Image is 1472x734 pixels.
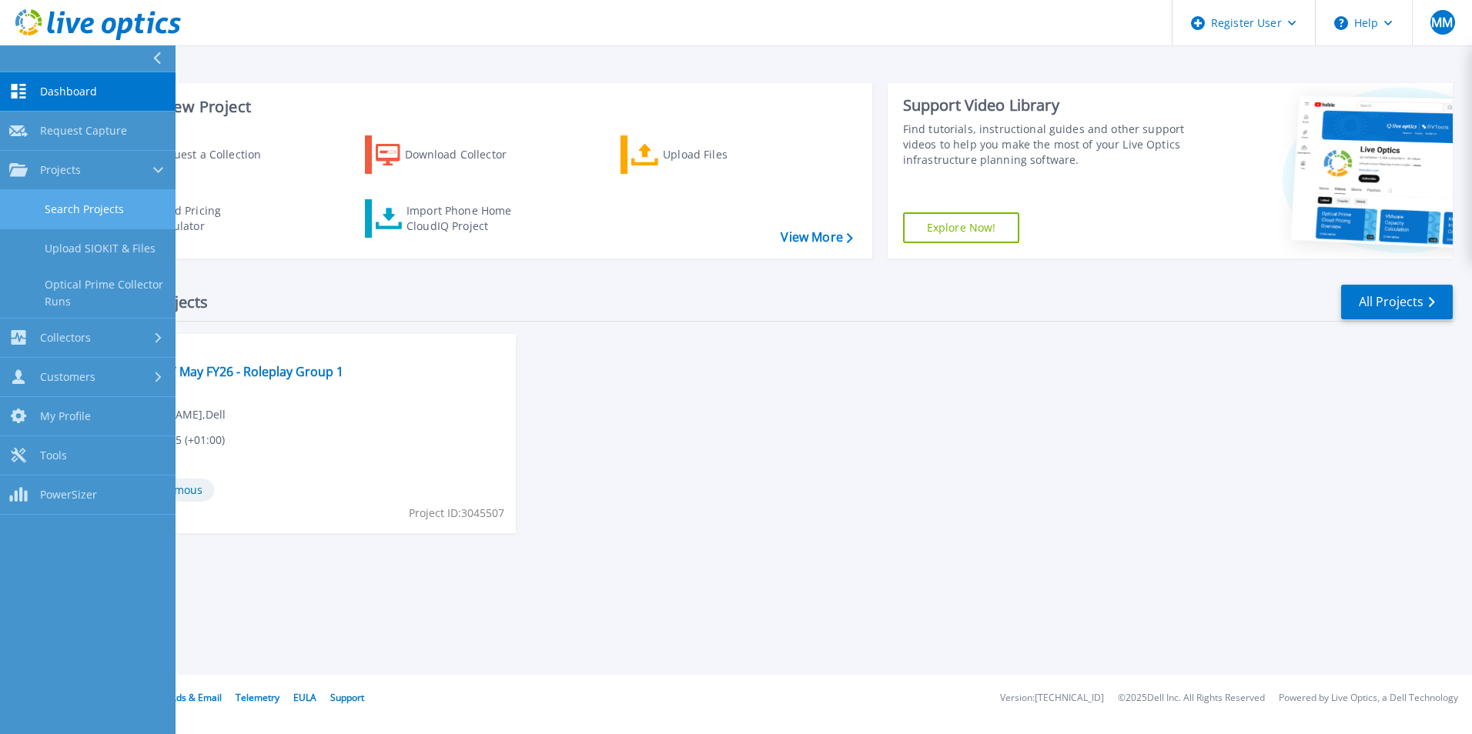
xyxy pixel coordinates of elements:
[40,449,67,462] span: Tools
[236,691,279,704] a: Telemetry
[40,370,95,384] span: Customers
[663,139,786,170] div: Upload Files
[1341,285,1453,319] a: All Projects
[903,95,1191,115] div: Support Video Library
[116,364,343,379] a: DTPA NHT May FY26 - Roleplay Group 1
[781,230,852,245] a: View More
[116,343,507,360] span: Optical Prime
[293,691,316,704] a: EULA
[903,212,1020,243] a: Explore Now!
[40,124,127,138] span: Request Capture
[40,85,97,98] span: Dashboard
[409,505,504,522] span: Project ID: 3045507
[330,691,364,704] a: Support
[365,135,537,174] a: Download Collector
[153,139,276,170] div: Request a Collection
[40,488,97,502] span: PowerSizer
[1000,693,1104,703] li: Version: [TECHNICAL_ID]
[621,135,792,174] a: Upload Files
[406,203,527,234] div: Import Phone Home CloudIQ Project
[109,199,281,238] a: Cloud Pricing Calculator
[903,122,1191,168] div: Find tutorials, instructional guides and other support videos to help you make the most of your L...
[405,139,528,170] div: Download Collector
[1118,693,1265,703] li: © 2025 Dell Inc. All Rights Reserved
[1431,16,1453,28] span: MM
[109,98,852,115] h3: Start a New Project
[40,163,81,177] span: Projects
[170,691,222,704] a: Ads & Email
[151,203,274,234] div: Cloud Pricing Calculator
[40,331,91,345] span: Collectors
[1279,693,1458,703] li: Powered by Live Optics, a Dell Technology
[109,135,281,174] a: Request a Collection
[40,409,91,423] span: My Profile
